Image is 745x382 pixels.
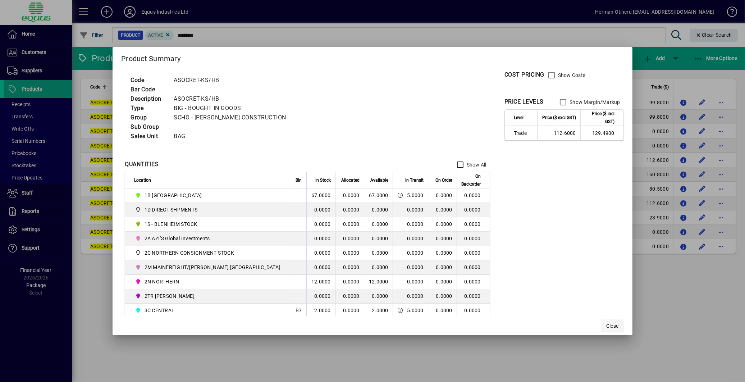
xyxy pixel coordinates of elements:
td: 0.0000 [335,246,364,260]
span: 0.0000 [436,279,452,285]
td: 0.0000 [457,232,490,246]
td: 0.0000 [457,260,490,275]
td: 0.0000 [364,260,393,275]
span: 0.0000 [407,221,424,227]
span: Close [606,322,618,330]
td: 0.0000 [457,289,490,304]
td: 0.0000 [457,275,490,289]
span: 2A AZI''S Global Investments [134,234,283,243]
div: COST PRICING [504,71,544,79]
span: 0.0000 [436,264,452,270]
span: 0.0000 [436,207,452,213]
td: 0.0000 [335,289,364,304]
span: 2N NORTHERN [145,278,179,285]
span: 0.0000 [407,279,424,285]
td: BAG [170,132,295,141]
span: 2A AZI''S Global Investments [145,235,210,242]
span: 0.0000 [436,236,452,241]
span: In Transit [405,176,424,184]
span: 2C NORTHERN CONSIGNMENT STOCK [134,249,283,257]
td: Code [127,76,170,85]
label: Show Margin/Markup [568,99,620,106]
span: 0.0000 [436,192,452,198]
td: 0.0000 [457,246,490,260]
div: PRICE LEVELS [504,97,544,106]
span: 2TR TOM RYAN CARTAGE [134,292,283,300]
span: 5.0000 [407,307,424,314]
td: 0.0000 [335,260,364,275]
td: 0.0000 [457,203,490,217]
td: 0.0000 [364,246,393,260]
span: 0.0000 [436,308,452,313]
td: 0.0000 [335,232,364,246]
span: 2C NORTHERN CONSIGNMENT STOCK [145,249,234,256]
span: 1D DIRECT SHPMENTS [145,206,198,213]
button: Close [601,319,624,332]
span: Bin [296,176,302,184]
td: 0.0000 [457,304,490,318]
td: 0.0000 [306,289,335,304]
td: Sub Group [127,122,170,132]
span: 0.0000 [436,293,452,299]
td: 112.6000 [537,126,580,140]
td: 0.0000 [335,203,364,217]
span: 0.0000 [407,207,424,213]
span: 0.0000 [407,293,424,299]
span: 3C CENTRAL [145,307,175,314]
span: Allocated [341,176,360,184]
td: Bar Code [127,85,170,94]
td: B7 [291,304,306,318]
span: 0.0000 [436,250,452,256]
span: 0.0000 [407,250,424,256]
span: 2N NORTHERN [134,277,283,286]
span: 0.0000 [407,264,424,270]
span: Location [134,176,151,184]
span: In Stock [315,176,331,184]
td: 0.0000 [364,217,393,232]
td: Sales Unit [127,132,170,141]
td: 0.0000 [306,246,335,260]
td: 0.0000 [457,217,490,232]
label: Show Costs [557,72,586,79]
span: 2TR [PERSON_NAME] [145,292,195,300]
span: 1D DIRECT SHPMENTS [134,205,283,214]
span: Available [370,176,388,184]
span: 1S - BLENHEIM STOCK [134,220,283,228]
span: 0.0000 [407,236,424,241]
span: 2M MAINFREIGHT/OWENS AUCKLAND [134,263,283,272]
td: 0.0000 [335,304,364,318]
span: 1S - BLENHEIM STOCK [145,220,197,228]
td: BIG - BOUGHT IN GOODS [170,104,295,113]
td: Type [127,104,170,113]
span: On Backorder [461,172,481,188]
td: ASOCRET-KS/HB [170,94,295,104]
td: SCHO - [PERSON_NAME] CONSTRUCTION [170,113,295,122]
label: Show All [465,161,486,168]
td: 0.0000 [335,217,364,232]
span: On Order [435,176,452,184]
td: 0.0000 [335,188,364,203]
td: 67.0000 [364,188,393,203]
td: 129.4900 [580,126,623,140]
td: 0.0000 [306,203,335,217]
td: 0.0000 [364,289,393,304]
td: 0.0000 [364,203,393,217]
span: Level [514,114,524,122]
span: Trade [514,129,533,137]
h2: Product Summary [113,47,632,68]
span: 2M MAINFREIGHT/[PERSON_NAME] [GEOGRAPHIC_DATA] [145,264,280,271]
td: 0.0000 [457,188,490,203]
td: Description [127,94,170,104]
td: 0.0000 [306,260,335,275]
td: 2.0000 [364,304,393,318]
span: 1B [GEOGRAPHIC_DATA] [145,192,202,199]
span: Price ($ excl GST) [542,114,576,122]
span: Price ($ incl GST) [585,110,614,126]
td: 12.0000 [364,275,393,289]
span: 5.0000 [407,192,424,199]
td: 0.0000 [335,275,364,289]
td: ASOCRET-KS/HB [170,76,295,85]
td: Group [127,113,170,122]
td: 12.0000 [306,275,335,289]
td: 0.0000 [364,232,393,246]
